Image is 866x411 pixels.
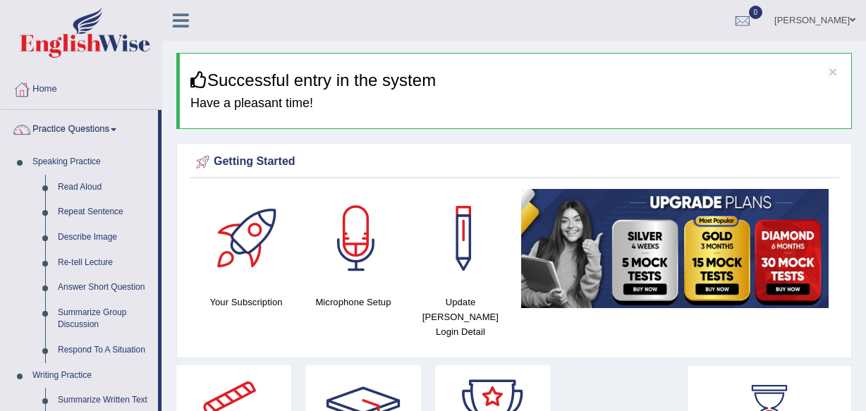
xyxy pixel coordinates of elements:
[51,338,158,363] a: Respond To A Situation
[26,363,158,388] a: Writing Practice
[307,295,400,309] h4: Microphone Setup
[51,175,158,200] a: Read Aloud
[190,71,841,90] h3: Successful entry in the system
[26,149,158,175] a: Speaking Practice
[51,200,158,225] a: Repeat Sentence
[200,295,293,309] h4: Your Subscription
[193,152,836,173] div: Getting Started
[190,97,841,111] h4: Have a pleasant time!
[1,70,161,105] a: Home
[829,64,837,79] button: ×
[51,250,158,276] a: Re-tell Lecture
[51,275,158,300] a: Answer Short Question
[414,295,507,339] h4: Update [PERSON_NAME] Login Detail
[749,6,763,19] span: 0
[51,225,158,250] a: Describe Image
[51,300,158,338] a: Summarize Group Discussion
[521,189,829,308] img: small5.jpg
[1,110,158,145] a: Practice Questions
